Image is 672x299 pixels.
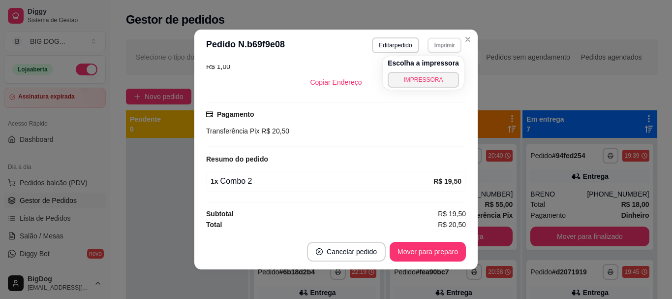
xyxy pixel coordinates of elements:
[206,37,285,53] h3: Pedido N. b69f9e08
[433,177,461,185] strong: R$ 19,50
[206,127,259,135] span: Transferência Pix
[390,242,466,262] button: Mover para preparo
[217,110,254,118] strong: Pagamento
[307,242,386,262] button: close-circleCancelar pedido
[206,210,234,218] strong: Subtotal
[206,155,268,163] strong: Resumo do pedido
[206,111,213,118] span: credit-card
[460,32,476,47] button: Close
[316,248,323,255] span: close-circle
[388,58,459,68] h4: Escolha a impressora
[438,208,466,219] span: R$ 19,50
[388,72,459,88] button: IMPRESSORA
[438,219,466,230] span: R$ 20,50
[211,175,433,187] div: Combo 2
[372,37,419,53] button: Editarpedido
[206,221,222,229] strong: Total
[302,72,369,92] button: Copiar Endereço
[211,177,218,185] strong: 1 x
[259,127,289,135] span: R$ 20,50
[206,63,230,70] span: R$ 1,00
[428,37,461,53] button: Imprimir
